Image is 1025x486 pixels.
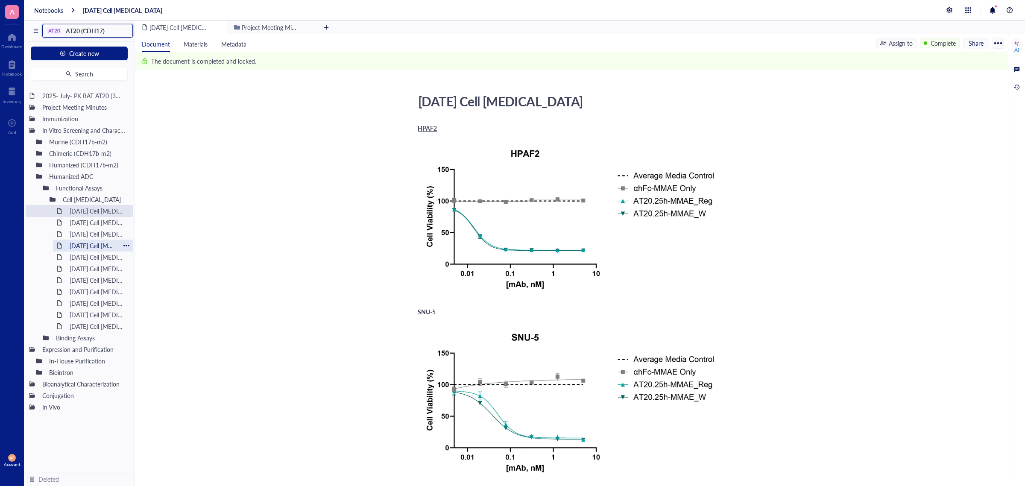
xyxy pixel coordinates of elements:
[1,30,23,49] a: Dashboard
[142,40,170,48] span: Document
[3,85,21,104] a: Inventory
[151,56,256,66] div: The document is completed and locked.
[2,58,22,76] a: Notebook
[48,28,60,34] div: AT20
[38,401,129,413] div: In Vivo
[963,38,989,48] button: Share
[4,462,20,467] div: Account
[10,456,14,460] span: AE
[34,6,63,14] a: Notebooks
[8,130,16,135] div: Add
[418,141,722,296] img: genemod-experiment-image
[66,240,120,252] div: [DATE] Cell [MEDICAL_DATA]
[59,193,129,205] div: Cell [MEDICAL_DATA]
[1,44,23,49] div: Dashboard
[1014,47,1019,53] div: AI
[38,113,129,125] div: Immunization
[66,217,129,228] div: [DATE] Cell [MEDICAL_DATA]
[52,332,129,344] div: Binding Assays
[45,159,129,171] div: Humanized (CDH17b-m2)
[3,99,21,104] div: Inventory
[75,70,93,77] span: Search
[418,124,437,132] span: HPAF2
[31,47,128,60] button: Create new
[45,170,129,182] div: Humanized ADC
[66,228,129,240] div: [DATE] Cell [MEDICAL_DATA]
[38,474,59,484] div: Deleted
[38,101,129,113] div: Project Meeting Minutes
[418,325,722,480] img: genemod-experiment-image
[66,297,129,309] div: [DATE] Cell [MEDICAL_DATA] (MMAE)
[52,182,129,194] div: Functional Assays
[10,6,15,17] span: A
[889,38,913,48] div: Assign to
[69,50,99,57] span: Create new
[38,378,129,390] div: Bioanalytical Characterization
[66,309,129,321] div: [DATE] Cell [MEDICAL_DATA] (MMAE)
[931,38,956,48] div: Complete
[66,263,129,275] div: [DATE] Cell [MEDICAL_DATA]
[38,343,129,355] div: Expression and Purification
[221,40,246,48] span: Metadata
[184,40,208,48] span: Materials
[418,307,436,316] span: SNU-5
[2,71,22,76] div: Notebook
[66,26,105,35] span: AT20 (CDH17)
[31,67,128,81] button: Search
[38,90,129,102] div: 2025- July- PK RAT AT20 (3mg/kg; 6mg/kg & 9mg/kg)
[45,366,129,378] div: Biointron
[969,39,984,47] span: Share
[66,251,129,263] div: [DATE] Cell [MEDICAL_DATA]
[414,91,718,112] div: [DATE] Cell [MEDICAL_DATA]
[66,274,129,286] div: [DATE] Cell [MEDICAL_DATA]
[38,124,129,136] div: In Vitro Screening and Characterization
[66,320,129,332] div: [DATE] Cell [MEDICAL_DATA]
[66,205,129,217] div: [DATE] Cell [MEDICAL_DATA]
[45,355,129,367] div: In-House Purification
[45,147,129,159] div: Chimeric (CDH17b-m2)
[45,136,129,148] div: Murine (CDH17b-m2)
[83,6,162,14] a: [DATE] Cell [MEDICAL_DATA]
[66,286,129,298] div: [DATE] Cell [MEDICAL_DATA] (MMAE)
[38,389,129,401] div: Conjugation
